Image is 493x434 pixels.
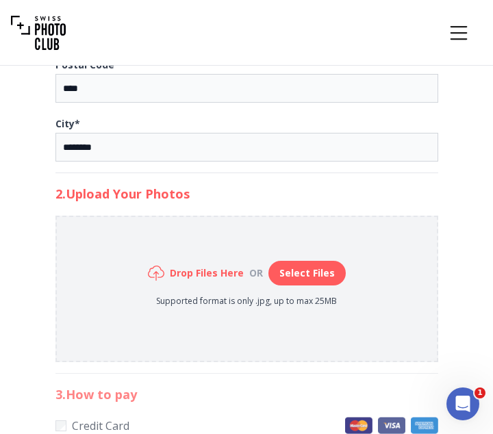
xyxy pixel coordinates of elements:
div: or [244,266,268,280]
b: City * [55,117,80,130]
input: City* [55,133,438,162]
span: 1 [475,387,485,398]
img: Swiss photo club [11,5,66,60]
button: Menu [435,10,482,56]
p: Supported format is only .jpg, up to max 25MB [148,296,346,307]
button: Select Files [268,261,346,285]
input: Postal Code* [55,74,438,103]
h2: 2. Upload Your Photos [55,184,438,203]
b: Postal Code * [55,58,120,71]
iframe: Intercom live chat [446,387,479,420]
h6: Drop Files Here [170,266,244,280]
